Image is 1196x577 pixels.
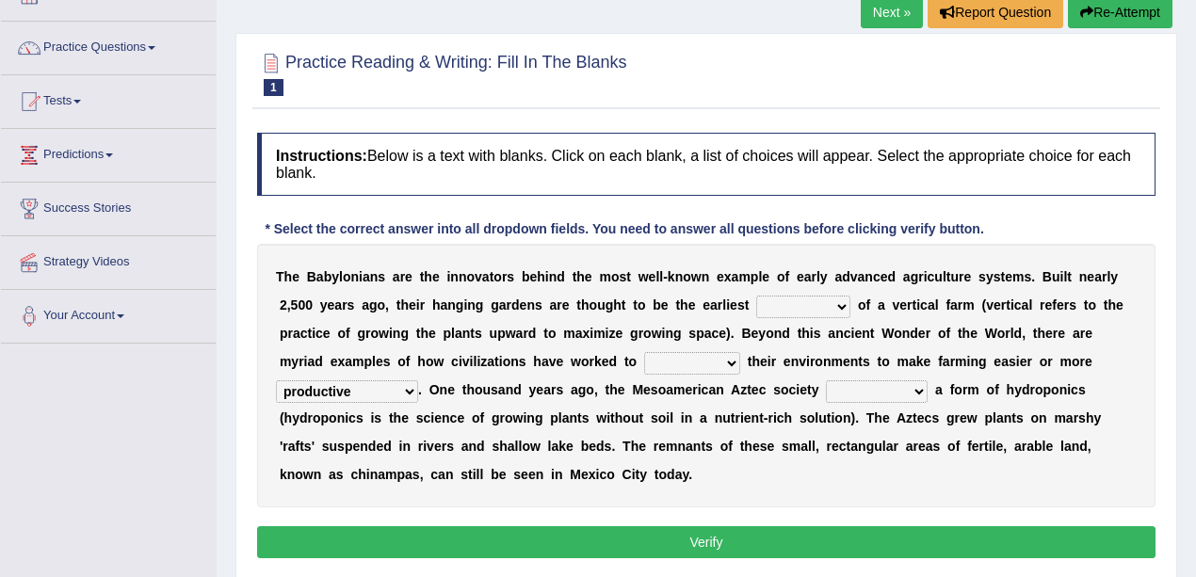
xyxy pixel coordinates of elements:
b: r [638,326,643,341]
b: i [389,326,393,341]
b: Instructions: [276,148,367,164]
b: a [928,297,935,313]
b: g [673,326,682,341]
b: s [1069,297,1076,313]
b: t [622,297,626,313]
b: l [655,269,659,284]
b: i [810,326,814,341]
b: g [357,326,365,341]
b: c [920,297,928,313]
b: g [369,297,378,313]
b: e [432,269,440,284]
b: h [1108,297,1117,313]
b: e [328,297,335,313]
b: n [865,269,873,284]
b: c [928,269,935,284]
b: r [918,269,923,284]
b: g [911,269,919,284]
b: w [506,326,516,341]
b: r [420,297,425,313]
b: o [938,326,946,341]
b: t [416,326,421,341]
b: e [405,269,412,284]
b: e [717,269,724,284]
b: a [710,297,718,313]
b: r [342,297,347,313]
b: k [668,269,675,284]
b: p [497,326,506,341]
b: t [490,269,494,284]
b: r [959,269,963,284]
b: d [842,269,850,284]
b: t [396,297,401,313]
b: a [393,269,400,284]
b: o [1089,297,1097,313]
b: f [945,297,950,313]
b: i [463,297,467,313]
b: y [320,297,328,313]
b: r [502,269,507,284]
b: e [719,326,726,341]
b: v [475,269,482,284]
b: a [804,269,812,284]
b: c [873,269,881,284]
b: m [962,297,974,313]
b: t [958,326,962,341]
b: o [343,269,351,284]
b: m [1012,269,1024,284]
b: o [378,297,386,313]
b: r [907,297,912,313]
b: e [1116,297,1123,313]
b: B [307,269,316,284]
b: e [562,297,570,313]
b: d [782,326,790,341]
b: s [688,326,696,341]
b: f [346,326,350,341]
b: i [726,297,730,313]
b: r [1102,269,1107,284]
b: m [599,269,610,284]
b: c [315,326,323,341]
b: r [557,297,561,313]
b: o [777,269,785,284]
b: e [585,269,592,284]
b: d [511,297,520,313]
b: i [924,269,928,284]
b: t [1000,269,1005,284]
b: l [722,297,726,313]
b: h [801,326,810,341]
b: t [1006,297,1010,313]
a: Strategy Videos [1,236,216,283]
b: h [420,326,428,341]
b: g [456,297,464,313]
b: r [811,269,816,284]
b: s [814,326,821,341]
b: ) [726,326,731,341]
b: e [730,297,737,313]
b: a [334,297,342,313]
b: x [582,326,590,341]
b: r [507,297,511,313]
b: l [816,269,820,284]
b: e [616,326,623,341]
b: o [894,326,902,341]
b: h [424,269,432,284]
b: c [300,326,308,341]
b: t [626,269,631,284]
b: W [881,326,894,341]
b: h [613,297,622,313]
b: t [573,269,577,284]
b: 0 [298,297,305,313]
b: t [798,326,802,341]
b: h [576,269,585,284]
b: 2 [280,297,287,313]
button: Verify [257,526,1156,558]
b: p [696,326,704,341]
b: r [1001,297,1006,313]
b: B [741,326,751,341]
b: d [888,269,897,284]
b: g [476,297,484,313]
b: e [918,326,926,341]
b: n [393,326,401,341]
b: m [563,326,574,341]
